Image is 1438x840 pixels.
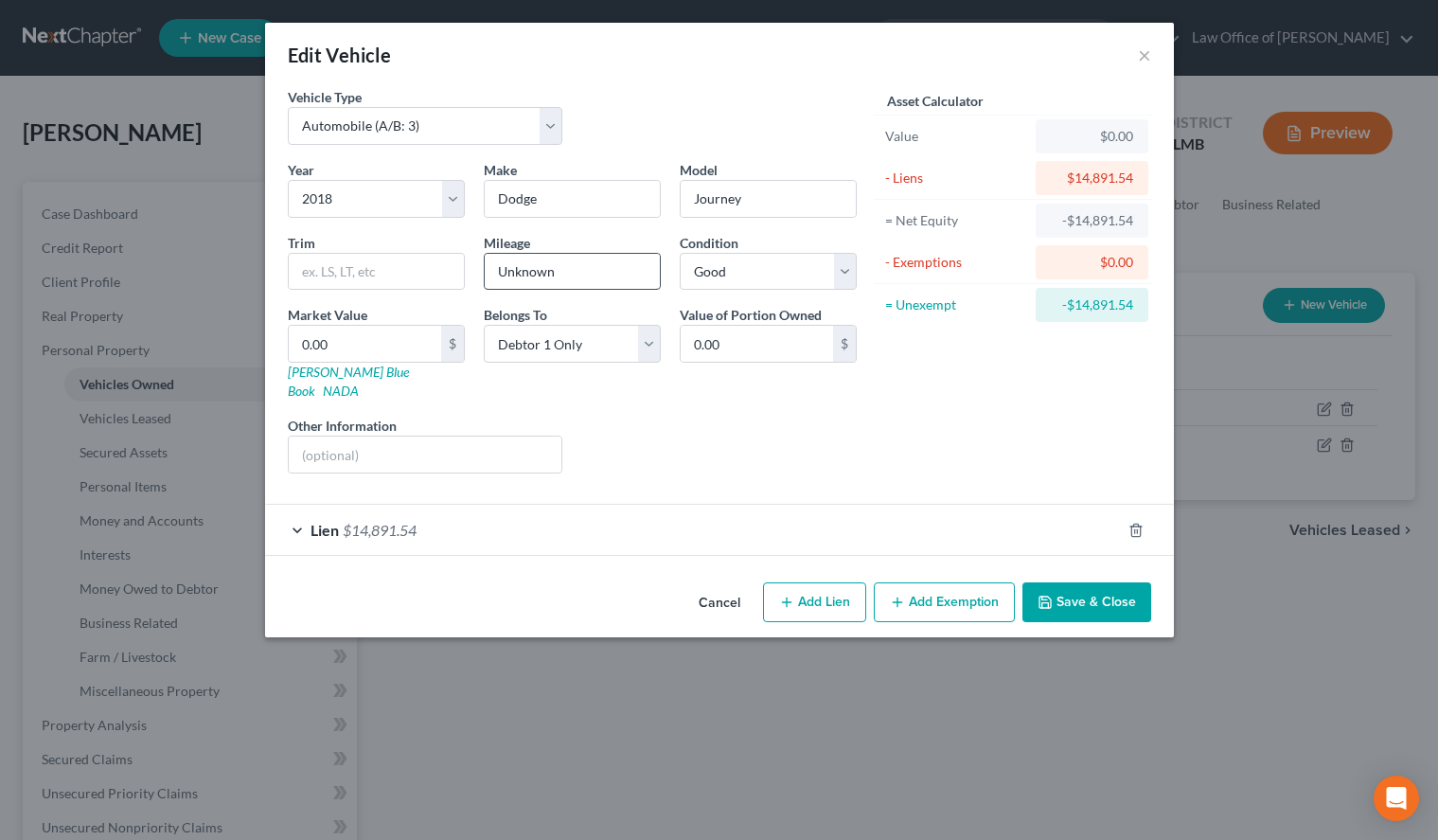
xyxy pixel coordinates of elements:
[681,326,833,362] input: 0.00
[288,416,397,436] label: Other Information
[683,584,755,622] button: Cancel
[885,295,1028,314] div: = Unexempt
[289,326,441,362] input: 0.00
[288,42,392,68] div: Edit Vehicle
[288,364,409,399] a: [PERSON_NAME] Blue Book
[288,305,367,325] label: Market Value
[1022,582,1151,622] button: Save & Close
[885,127,1028,146] div: Value
[763,582,866,622] button: Add Lien
[484,307,547,323] span: Belongs To
[485,254,660,290] input: --
[1051,127,1133,146] div: $0.00
[288,160,314,180] label: Year
[680,160,718,180] label: Model
[484,162,517,178] span: Make
[288,233,315,253] label: Trim
[680,305,822,325] label: Value of Portion Owned
[288,87,362,107] label: Vehicle Type
[1374,776,1419,821] div: Open Intercom Messenger
[485,181,660,217] input: ex. Nissan
[289,437,562,473] input: (optional)
[441,326,464,362] div: $
[289,254,464,290] input: ex. LS, LT, etc
[681,181,856,217] input: ex. Altima
[885,253,1028,272] div: - Exemptions
[885,169,1028,188] div: - Liens
[311,521,339,539] span: Lien
[1138,44,1151,66] button: ×
[874,582,1015,622] button: Add Exemption
[1051,253,1133,272] div: $0.00
[1051,169,1133,188] div: $14,891.54
[323,383,359,399] a: NADA
[1051,211,1133,230] div: -$14,891.54
[887,91,984,111] label: Asset Calculator
[484,233,530,253] label: Mileage
[833,326,856,362] div: $
[1051,295,1133,314] div: -$14,891.54
[885,211,1028,230] div: = Net Equity
[343,521,417,539] span: $14,891.54
[680,233,738,253] label: Condition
